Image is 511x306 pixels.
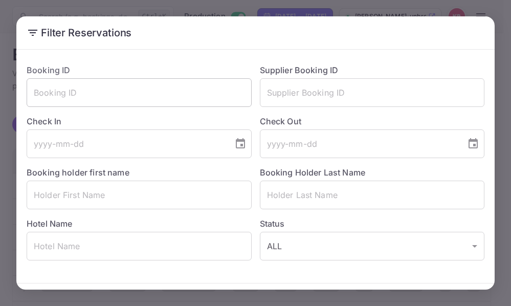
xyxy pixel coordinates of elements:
label: Booking holder first name [27,167,129,178]
label: Hotel Name [27,218,73,229]
div: ALL [260,232,485,260]
input: Hotel Name [27,232,252,260]
label: Status [260,217,485,230]
label: Check Out [260,115,485,127]
input: yyyy-mm-dd [260,129,459,158]
input: Holder First Name [27,181,252,209]
label: Booking ID [27,65,71,75]
button: Choose date [463,134,483,154]
label: Booking Holder Last Name [260,167,366,178]
label: Supplier Booking ID [260,65,339,75]
input: Holder Last Name [260,181,485,209]
h2: Filter Reservations [16,16,495,49]
label: Check In [27,115,252,127]
input: Booking ID [27,78,252,107]
button: Choose date [230,134,251,154]
input: yyyy-mm-dd [27,129,226,158]
input: Supplier Booking ID [260,78,485,107]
